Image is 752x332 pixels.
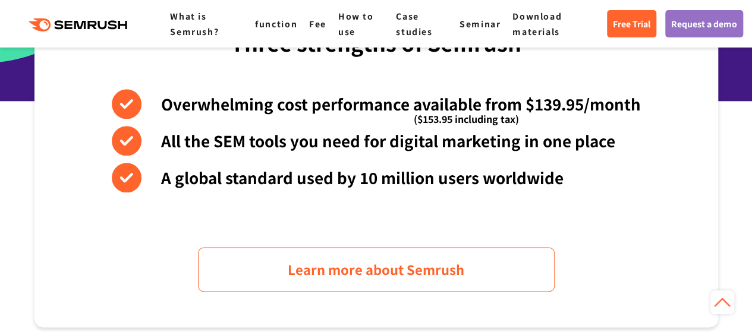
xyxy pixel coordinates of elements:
[309,18,326,30] a: Fee
[198,247,555,292] a: Learn more about Semrush
[460,18,501,30] a: Seminar
[338,10,374,37] a: How to use
[255,18,297,30] a: function
[396,10,432,37] a: Case studies
[161,93,641,115] font: Overwhelming cost performance available from $139.95/month
[161,129,615,151] font: All the SEM tools you need for digital marketing in one place
[288,260,464,279] font: Learn more about Semrush
[607,10,656,37] a: Free Trial
[665,10,743,37] a: Request a demo
[512,10,562,37] a: Download materials
[671,18,737,30] font: Request a demo
[414,112,519,126] font: ($153.95 including tax)
[161,166,564,188] font: A global standard used by 10 million users worldwide
[170,10,219,37] a: What is Semrush?
[613,18,650,30] font: Free Trial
